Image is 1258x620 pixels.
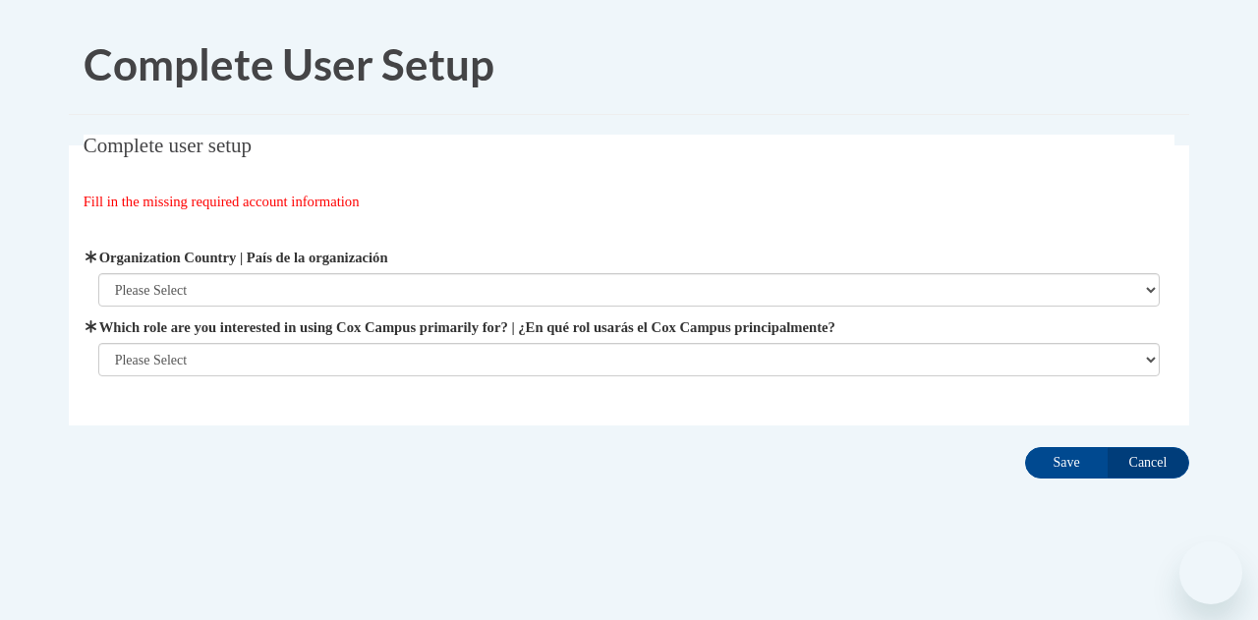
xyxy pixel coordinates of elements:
input: Cancel [1107,447,1189,479]
iframe: Button to launch messaging window [1179,541,1242,604]
span: Complete User Setup [84,38,494,89]
label: Organization Country | País de la organización [98,247,1161,268]
label: Which role are you interested in using Cox Campus primarily for? | ¿En qué rol usarás el Cox Camp... [98,316,1161,338]
span: Complete user setup [84,134,252,157]
span: Fill in the missing required account information [84,194,360,209]
input: Save [1025,447,1108,479]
